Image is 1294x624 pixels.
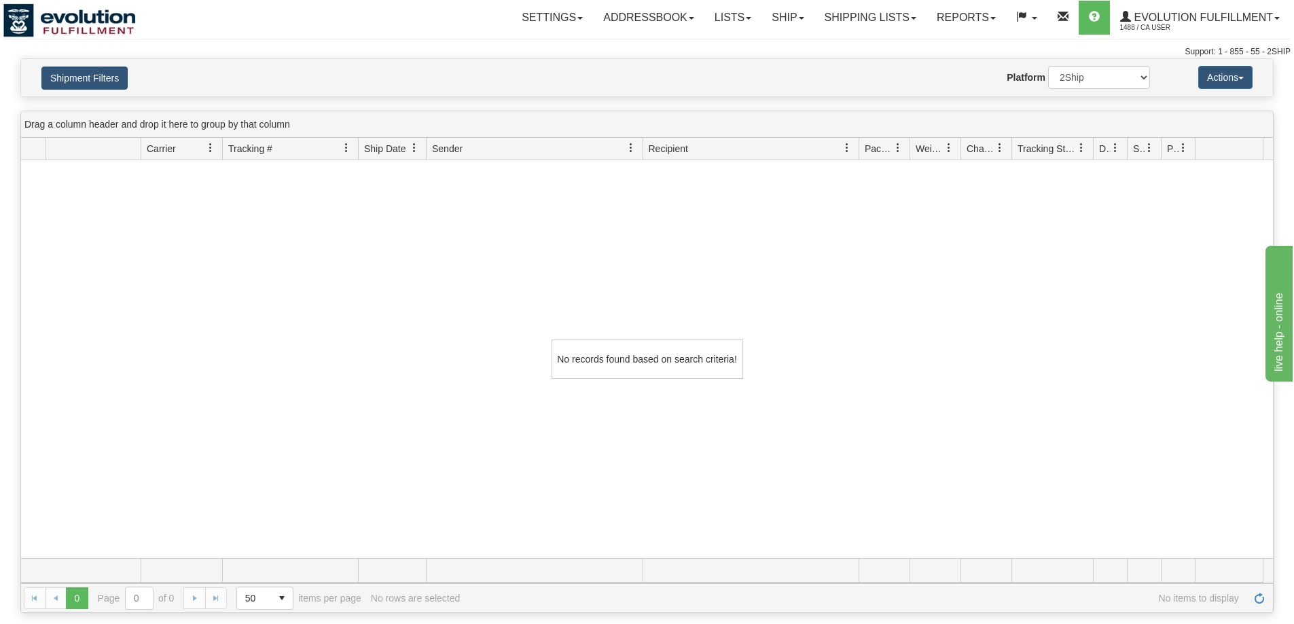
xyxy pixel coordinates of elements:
a: Carrier filter column settings [199,136,222,160]
div: No records found based on search criteria! [552,339,743,379]
span: Weight [916,142,944,155]
span: Tracking Status [1018,142,1077,155]
div: Support: 1 - 855 - 55 - 2SHIP [3,46,1291,58]
label: Platform [1007,71,1045,84]
a: Lists [704,1,761,35]
img: logo1488.jpg [3,3,136,37]
a: Ship Date filter column settings [403,136,426,160]
a: Charge filter column settings [988,136,1011,160]
a: Shipping lists [814,1,927,35]
a: Refresh [1248,587,1270,609]
a: Recipient filter column settings [835,136,859,160]
div: live help - online [10,8,126,24]
span: 1488 / CA User [1120,21,1222,35]
span: Tracking # [228,142,272,155]
span: Carrier [147,142,176,155]
span: No items to display [469,593,1239,604]
span: Charge [967,142,995,155]
a: Pickup Status filter column settings [1172,136,1195,160]
a: Tracking # filter column settings [335,136,358,160]
button: Actions [1198,66,1253,89]
a: Tracking Status filter column settings [1070,136,1093,160]
span: Evolution Fulfillment [1131,12,1273,23]
span: Page of 0 [98,587,175,610]
a: Shipment Issues filter column settings [1138,136,1161,160]
div: grid grouping header [21,111,1273,138]
span: Page sizes drop down [236,587,293,610]
span: 50 [245,591,263,605]
span: items per page [236,587,361,610]
a: Sender filter column settings [619,136,643,160]
span: Shipment Issues [1133,142,1145,155]
a: Evolution Fulfillment 1488 / CA User [1110,1,1290,35]
a: Addressbook [593,1,704,35]
span: Page 0 [66,587,88,609]
a: Weight filter column settings [937,136,960,160]
span: Pickup Status [1167,142,1179,155]
span: Sender [432,142,463,155]
span: select [271,587,293,609]
span: Packages [865,142,893,155]
button: Shipment Filters [41,67,128,90]
a: Ship [761,1,814,35]
span: Recipient [649,142,688,155]
a: Reports [927,1,1006,35]
span: Ship Date [364,142,406,155]
a: Settings [511,1,593,35]
div: No rows are selected [371,593,461,604]
iframe: chat widget [1263,242,1293,381]
a: Delivery Status filter column settings [1104,136,1127,160]
a: Packages filter column settings [886,136,910,160]
span: Delivery Status [1099,142,1111,155]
